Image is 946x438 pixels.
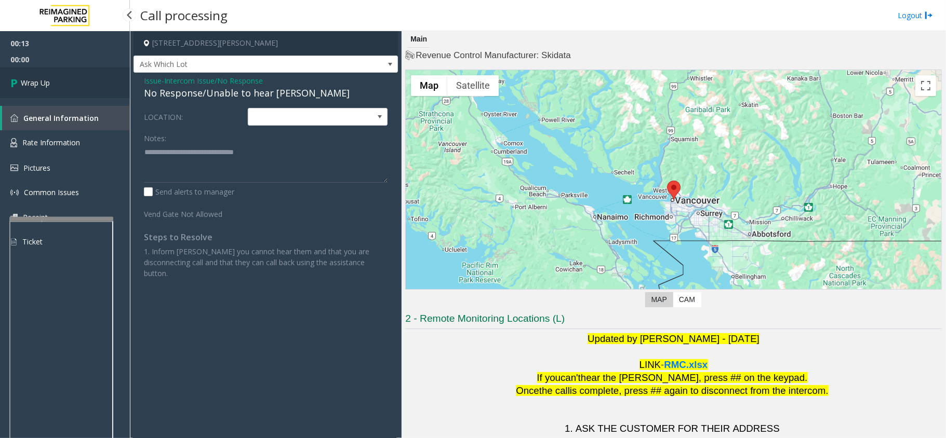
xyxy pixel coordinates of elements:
[24,187,79,197] span: Common Issues
[144,86,388,100] div: No Response/Unable to hear [PERSON_NAME]
[411,75,447,96] button: Show street map
[141,108,245,126] label: LOCATION:
[144,186,234,197] label: Send alerts to manager
[141,205,245,220] label: Vend Gate Not Allowed
[144,129,166,144] label: Notes:
[134,31,398,56] h4: [STREET_ADDRESS][PERSON_NAME]
[925,10,933,21] img: logout
[447,75,499,96] button: Show satellite imagery
[408,31,430,48] div: Main
[664,359,708,370] span: RMC.xlsx
[144,246,388,279] p: 1. Inform [PERSON_NAME] you cannot hear them and that you are disconnecting call and that they ca...
[561,372,581,383] span: can't
[570,385,829,396] span: is complete, press ## again to disconnect from the intercom.
[565,423,780,434] span: 1. ASK THE CUSTOMER FOR THEIR ADDRESS
[23,212,48,222] span: Receipt
[135,3,233,28] h3: Call processing
[2,106,130,130] a: General Information
[134,56,345,73] span: Ask Which Lot
[405,49,942,62] h4: Revenue Control Manufacturer: Skidata
[639,359,661,370] span: LINK
[22,138,80,147] span: Rate Information
[23,163,50,173] span: Pictures
[405,312,942,329] h3: 2 - Remote Monitoring Locations (L)
[10,114,18,122] img: 'icon'
[516,385,539,396] span: Once
[667,181,681,200] div: 601 West Cordova Street, Vancouver, BC
[898,10,933,21] a: Logout
[537,372,561,383] span: If you
[539,385,570,396] span: the call
[10,165,18,171] img: 'icon'
[673,292,701,307] label: CAM
[645,292,673,307] label: Map
[581,372,808,383] span: hear the [PERSON_NAME], press ## on the keypad.
[162,76,263,86] span: -
[661,359,664,370] span: -
[664,361,708,369] a: RMC.xlsx
[10,138,17,147] img: 'icon'
[23,113,99,123] span: General Information
[21,77,50,88] span: Wrap Up
[10,188,19,197] img: 'icon'
[10,214,18,221] img: 'icon'
[144,75,162,86] span: Issue
[144,232,388,242] h4: Steps to Resolve
[588,333,760,344] span: Updated by [PERSON_NAME] - [DATE]
[164,75,263,86] span: Intercom Issue/No Response
[915,75,936,96] button: Toggle fullscreen view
